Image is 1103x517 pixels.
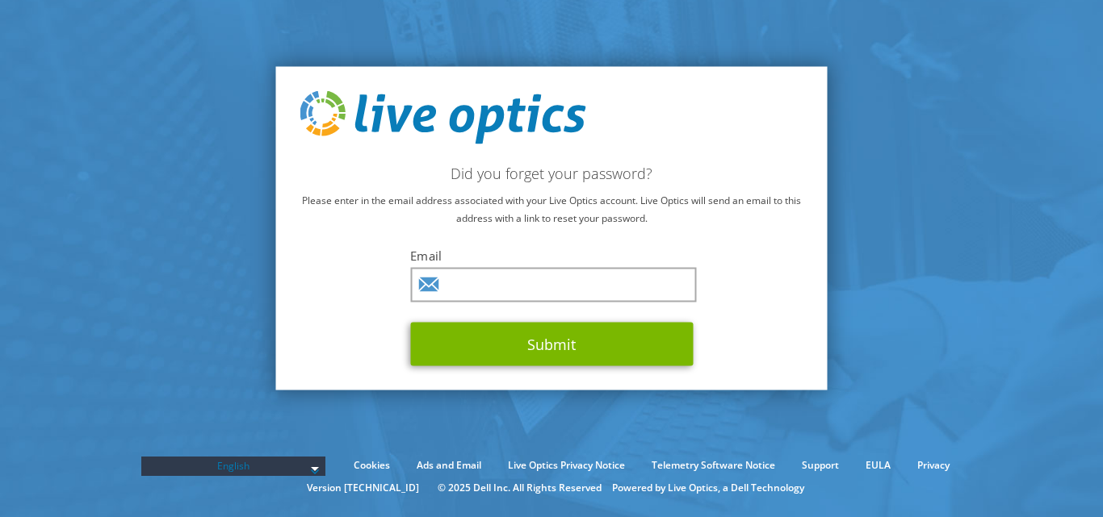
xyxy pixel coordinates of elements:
a: Live Optics Privacy Notice [496,457,637,474]
li: Version [TECHNICAL_ID] [299,479,427,497]
a: Privacy [905,457,962,474]
a: Ads and Email [405,457,493,474]
span: English [149,457,317,476]
button: Submit [410,322,693,365]
a: Telemetry Software Notice [640,457,787,474]
a: Cookies [342,457,402,474]
img: live_optics_svg.svg [300,91,586,144]
a: EULA [853,457,903,474]
a: Support [790,457,851,474]
li: © 2025 Dell Inc. All Rights Reserved [430,479,610,497]
h2: Did you forget your password? [300,164,803,181]
p: Please enter in the email address associated with your Live Optics account. Live Optics will send... [300,191,803,227]
li: Powered by Live Optics, a Dell Technology [612,479,804,497]
label: Email [410,247,693,263]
